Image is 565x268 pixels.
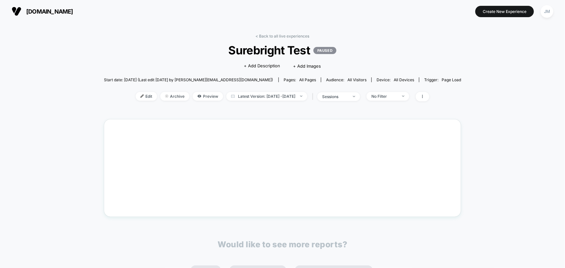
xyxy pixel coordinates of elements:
div: JM [541,5,553,18]
span: Archive [160,92,189,101]
span: All Visitors [347,77,367,82]
div: Trigger: [424,77,461,82]
p: PAUSED [313,47,336,54]
img: calendar [231,95,235,98]
img: end [402,95,404,97]
div: sessions [322,94,348,99]
img: end [165,95,168,98]
div: Audience: [326,77,367,82]
img: Visually logo [12,6,21,16]
span: [DOMAIN_NAME] [26,8,73,15]
span: Page Load [442,77,461,82]
span: Surebright Test [122,43,443,57]
img: end [353,96,355,97]
span: Device: [371,77,419,82]
img: end [300,95,302,97]
span: | [311,92,317,101]
button: [DOMAIN_NAME] [10,6,75,17]
span: + Add Description [244,63,280,69]
span: Preview [193,92,223,101]
img: edit [141,95,144,98]
span: Start date: [DATE] (Last edit [DATE] by [PERSON_NAME][EMAIL_ADDRESS][DOMAIN_NAME]) [104,77,273,82]
button: JM [539,5,555,18]
span: all pages [299,77,316,82]
span: + Add Images [293,63,321,69]
span: Latest Version: [DATE] - [DATE] [226,92,307,101]
span: all devices [394,77,414,82]
div: Pages: [284,77,316,82]
div: No Filter [371,94,397,99]
a: < Back to all live experiences [256,34,310,39]
span: Edit [136,92,157,101]
button: Create New Experience [475,6,534,17]
p: Would like to see more reports? [218,240,347,249]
